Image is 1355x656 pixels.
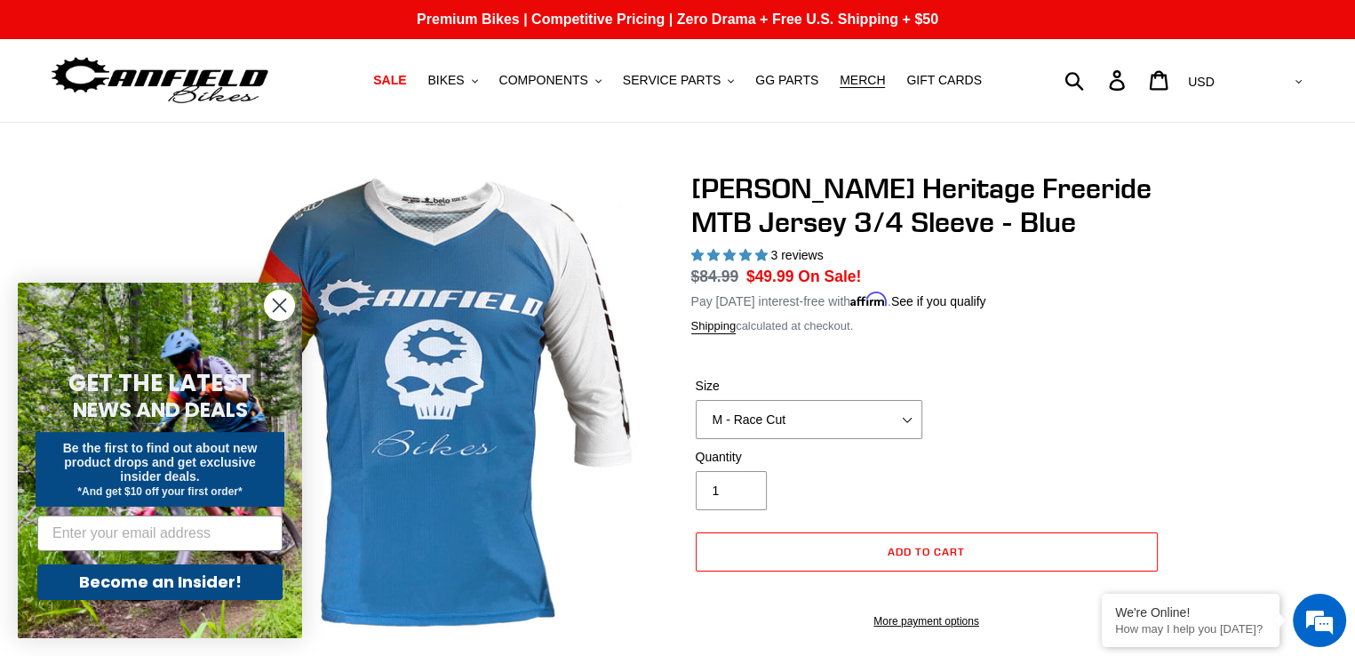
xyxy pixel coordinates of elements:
[840,73,885,88] span: MERCH
[490,68,610,92] button: COMPONENTS
[691,288,986,311] p: Pay [DATE] interest-free with .
[364,68,415,92] a: SALE
[891,294,986,308] a: See if you qualify - Learn more about Affirm Financing (opens in modal)
[746,268,794,285] span: $49.99
[696,613,1158,629] a: More payment options
[691,317,1162,335] div: calculated at checkout.
[888,545,965,558] span: Add to cart
[746,68,827,92] a: GG PARTS
[77,485,242,498] span: *And get $10 off your first order*
[68,367,251,399] span: GET THE LATEST
[623,73,721,88] span: SERVICE PARTS
[696,448,922,467] label: Quantity
[1115,622,1266,636] p: How may I help you today?
[850,292,888,307] span: Affirm
[49,52,271,108] img: Canfield Bikes
[373,73,406,88] span: SALE
[1115,605,1266,620] div: We're Online!
[691,248,771,262] span: 5.00 stars
[1074,60,1120,100] input: Search
[427,73,464,88] span: BIKES
[691,268,739,285] s: $84.99
[614,68,743,92] button: SERVICE PARTS
[73,396,248,424] span: NEWS AND DEALS
[691,172,1162,240] h1: [PERSON_NAME] Heritage Freeride MTB Jersey 3/4 Sleeve - Blue
[63,441,258,484] span: Be the first to find out about new product drops and get exclusive insider deals.
[831,68,894,92] a: MERCH
[897,68,991,92] a: GIFT CARDS
[906,73,982,88] span: GIFT CARDS
[696,532,1158,572] button: Add to cart
[37,516,283,551] input: Enter your email address
[499,73,588,88] span: COMPONENTS
[755,73,818,88] span: GG PARTS
[418,68,486,92] button: BIKES
[696,377,922,396] label: Size
[770,248,823,262] span: 3 reviews
[798,265,861,288] span: On Sale!
[264,290,295,321] button: Close dialog
[37,564,283,600] button: Become an Insider!
[691,319,737,334] a: Shipping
